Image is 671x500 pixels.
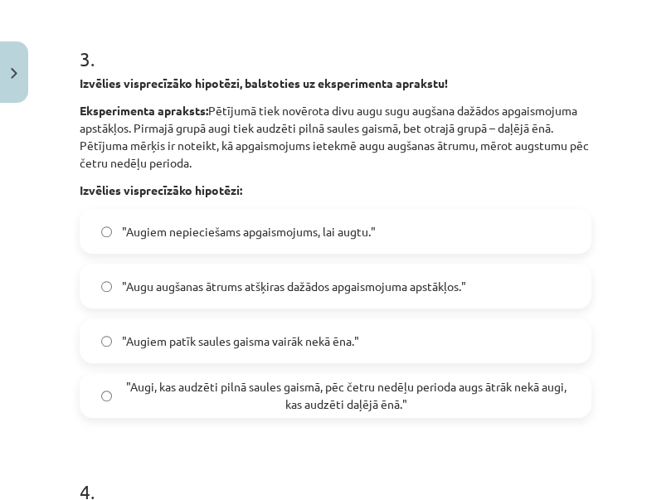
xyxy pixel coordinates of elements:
span: "Augiem patīk saules gaisma vairāk nekā ēna." [122,333,359,350]
span: "Augi, kas audzēti pilnā saules gaismā, pēc četru nedēļu perioda augs ātrāk nekā augi, kas audzēt... [122,378,570,413]
input: "Augiem nepieciešams apgaismojums, lai augtu." [101,226,112,237]
input: "Augi, kas audzēti pilnā saules gaismā, pēc četru nedēļu perioda augs ātrāk nekā augi, kas audzēt... [101,391,112,401]
span: "Augu augšanas ātrums atšķiras dažādos apgaismojuma apstākļos." [122,278,466,295]
b: Izvēlies visprecīzāko hipotēzi: [80,182,242,197]
input: "Augu augšanas ātrums atšķiras dažādos apgaismojuma apstākļos." [101,281,112,292]
span: "Augiem nepieciešams apgaismojums, lai augtu." [122,223,376,240]
b: Eksperimenta apraksts: [80,103,208,118]
h1: 3 . [80,18,591,70]
b: Izvēlies visprecīzāko hipotēzi, balstoties uz eksperimenta aprakstu! [80,75,448,90]
img: icon-close-lesson-0947bae3869378f0d4975bcd49f059093ad1ed9edebbc8119c70593378902aed.svg [11,68,17,79]
p: Pētījumā tiek novērota divu augu sugu augšana dažādos apgaismojuma apstākļos. Pirmajā grupā augi ... [80,102,591,172]
input: "Augiem patīk saules gaisma vairāk nekā ēna." [101,336,112,347]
